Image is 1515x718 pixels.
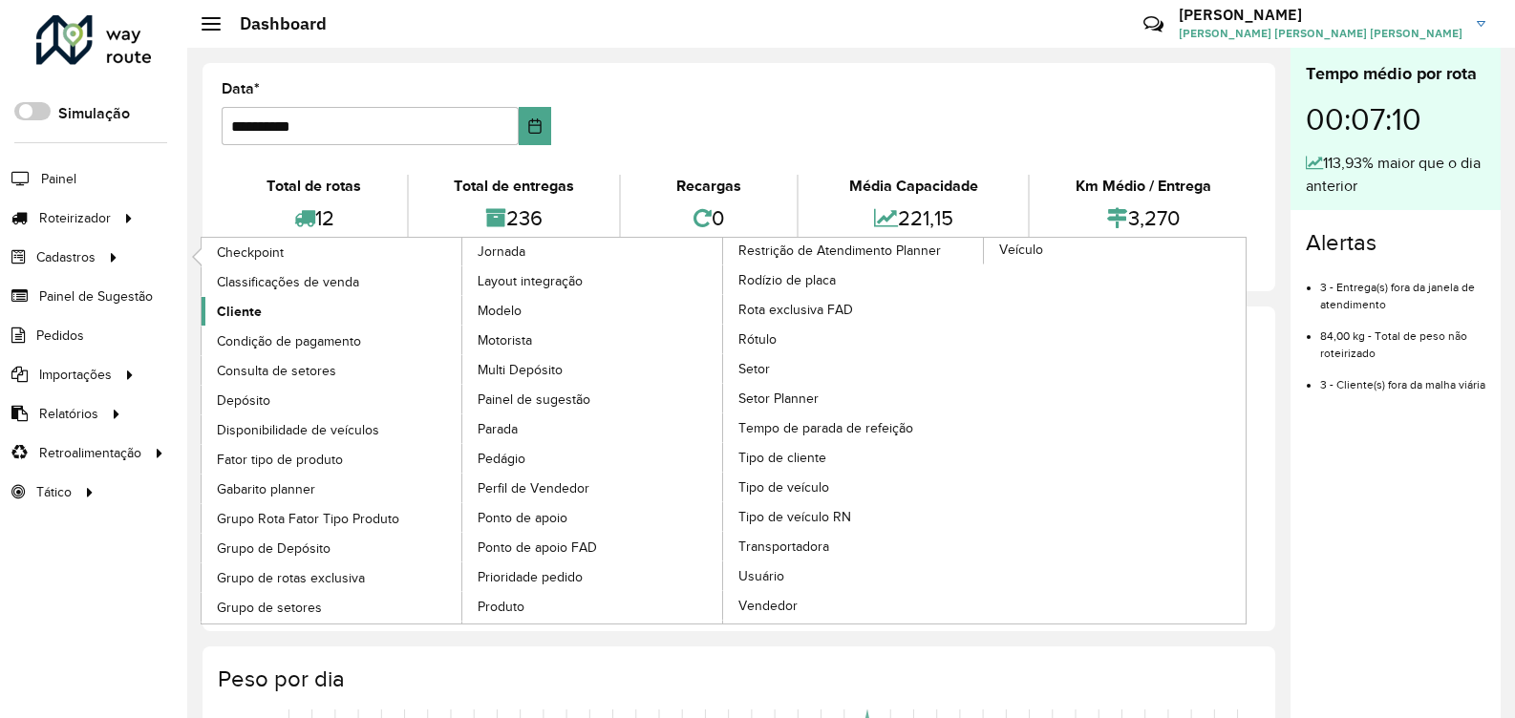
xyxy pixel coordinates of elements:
[1320,362,1485,393] li: 3 - Cliente(s) fora da malha viária
[723,591,985,620] a: Vendedor
[999,240,1043,260] span: Veículo
[202,534,463,562] a: Grupo de Depósito
[738,507,851,527] span: Tipo de veículo RN
[36,482,72,502] span: Tático
[478,271,583,291] span: Layout integração
[478,597,524,617] span: Produto
[202,238,724,623] a: Jornada
[462,326,724,354] a: Motorista
[478,360,563,380] span: Multi Depósito
[202,475,463,503] a: Gabarito planner
[723,325,985,353] a: Rótulo
[462,474,724,502] a: Perfil de Vendedor
[226,198,402,239] div: 12
[1035,198,1251,239] div: 3,270
[478,449,525,469] span: Pedágio
[478,242,525,262] span: Jornada
[738,359,770,379] span: Setor
[217,272,359,292] span: Classificações de venda
[218,665,1256,693] h4: Peso por dia
[738,241,941,261] span: Restrição de Atendimento Planner
[462,385,724,413] a: Painel de sugestão
[462,296,724,325] a: Modelo
[478,301,522,321] span: Modelo
[478,390,590,410] span: Painel de sugestão
[519,107,551,145] button: Choose Date
[226,175,402,198] div: Total de rotas
[738,537,829,557] span: Transportadora
[478,478,589,498] span: Perfil de Vendedor
[1306,87,1485,152] div: 00:07:10
[723,295,985,324] a: Rota exclusiva FAD
[202,356,463,385] a: Consulta de setores
[803,175,1024,198] div: Média Capacidade
[626,175,792,198] div: Recargas
[41,169,76,189] span: Painel
[738,477,829,497] span: Tipo de veículo
[1035,175,1251,198] div: Km Médio / Entrega
[723,265,985,294] a: Rodízio de placa
[723,354,985,383] a: Setor
[723,238,1246,623] a: Veículo
[462,533,724,561] a: Ponto de apoio FAD
[1320,313,1485,362] li: 84,00 kg - Total de peso não roteirizado
[1306,152,1485,198] div: 113,93% maior que o dia anterior
[723,473,985,501] a: Tipo de veículo
[1179,25,1462,42] span: [PERSON_NAME] [PERSON_NAME] [PERSON_NAME]
[738,448,826,468] span: Tipo de cliente
[202,386,463,414] a: Depósito
[217,538,331,559] span: Grupo de Depósito
[462,562,724,591] a: Prioridade pedido
[217,598,322,618] span: Grupo de setores
[478,538,597,558] span: Ponto de apoio FAD
[202,415,463,444] a: Disponibilidade de veículos
[478,419,518,439] span: Parada
[723,384,985,412] a: Setor Planner
[217,302,262,322] span: Cliente
[462,503,724,532] a: Ponto de apoio
[462,238,985,623] a: Restrição de Atendimento Planner
[202,327,463,355] a: Condição de pagamento
[462,444,724,473] a: Pedágio
[202,238,463,266] a: Checkpoint
[1320,264,1485,313] li: 3 - Entrega(s) fora da janela de atendimento
[738,389,819,409] span: Setor Planner
[58,102,130,125] label: Simulação
[36,326,84,346] span: Pedidos
[738,270,836,290] span: Rodízio de placa
[478,567,583,587] span: Prioridade pedido
[723,532,985,560] a: Transportadora
[39,443,141,463] span: Retroalimentação
[1133,4,1174,45] a: Contato Rápido
[202,504,463,533] a: Grupo Rota Fator Tipo Produto
[738,329,777,349] span: Rótulo
[1179,6,1462,24] h3: [PERSON_NAME]
[217,509,399,529] span: Grupo Rota Fator Tipo Produto
[36,247,96,267] span: Cadastros
[462,414,724,443] a: Parada
[723,561,985,590] a: Usuário
[626,198,792,239] div: 0
[738,300,853,320] span: Rota exclusiva FAD
[738,566,784,586] span: Usuário
[462,592,724,621] a: Produto
[217,479,315,499] span: Gabarito planner
[1306,229,1485,257] h4: Alertas
[723,413,985,442] a: Tempo de parada de refeição
[478,508,567,528] span: Ponto de apoio
[217,450,343,470] span: Fator tipo de produto
[202,563,463,592] a: Grupo de rotas exclusiva
[222,77,260,100] label: Data
[462,266,724,295] a: Layout integração
[462,355,724,384] a: Multi Depósito
[202,267,463,296] a: Classificações de venda
[217,391,270,411] span: Depósito
[414,198,615,239] div: 236
[738,418,913,438] span: Tempo de parada de refeição
[39,404,98,424] span: Relatórios
[217,568,365,588] span: Grupo de rotas exclusiva
[39,286,153,306] span: Painel de Sugestão
[478,330,532,350] span: Motorista
[202,445,463,474] a: Fator tipo de produto
[723,443,985,472] a: Tipo de cliente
